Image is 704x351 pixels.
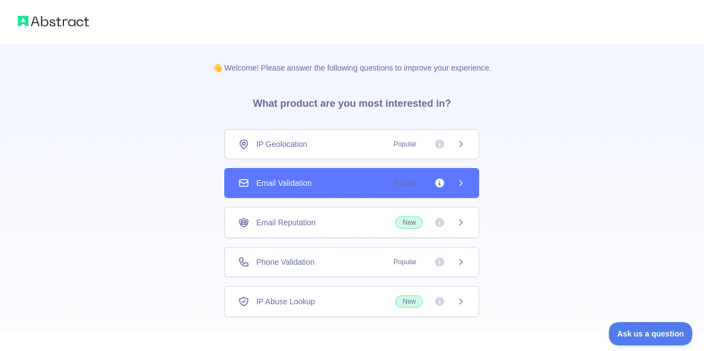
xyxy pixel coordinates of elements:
h3: What product are you most interested in? [235,73,469,129]
span: Email Validation [256,177,311,189]
p: 👋 Welcome! Please answer the following questions to improve your experience. [195,45,509,73]
img: Abstract logo [18,13,89,29]
span: Phone Validation [256,256,314,268]
iframe: Toggle Customer Support [609,322,693,345]
span: New [395,295,423,308]
span: New [395,216,423,229]
span: Popular [387,139,423,150]
span: IP Abuse Lookup [256,296,315,307]
span: IP Geolocation [256,139,307,150]
span: Popular [387,256,423,268]
span: Popular [387,177,423,189]
span: Email Reputation [256,217,316,228]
